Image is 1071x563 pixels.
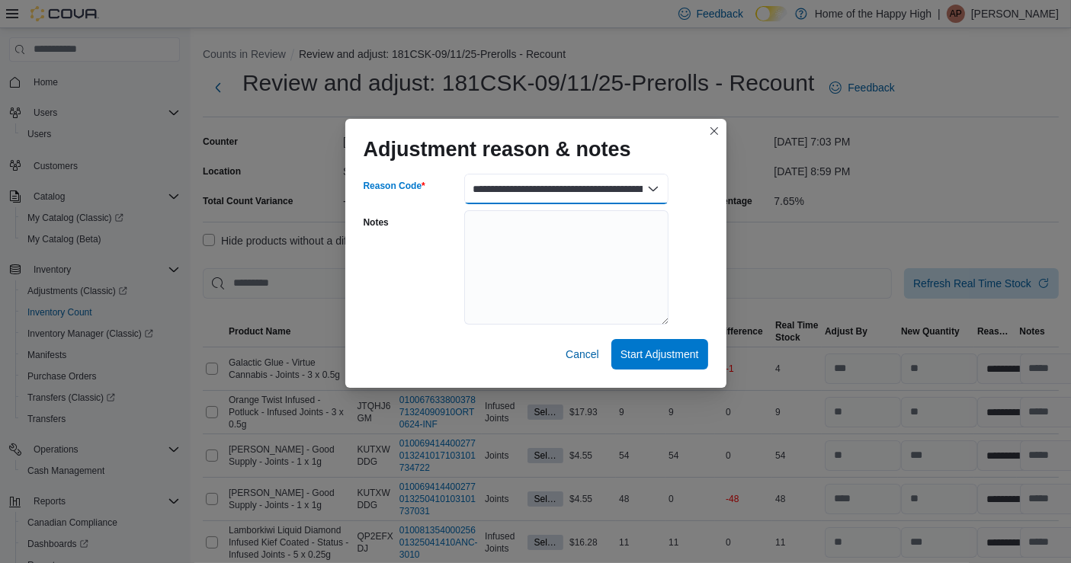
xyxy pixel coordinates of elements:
button: Closes this modal window [705,122,723,140]
label: Reason Code [364,180,425,192]
span: Start Adjustment [620,347,699,362]
label: Notes [364,216,389,229]
h1: Adjustment reason & notes [364,137,631,162]
button: Cancel [560,339,605,369]
button: Start Adjustment [611,339,708,369]
span: Cancel [566,347,599,362]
